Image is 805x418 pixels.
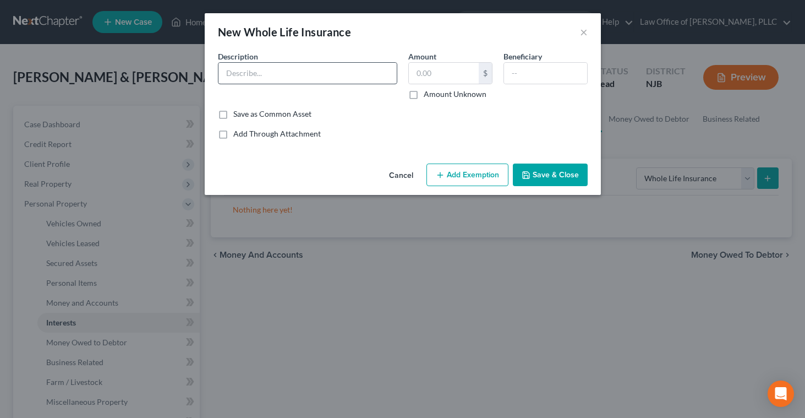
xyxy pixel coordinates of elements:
button: × [580,25,588,39]
button: Cancel [380,165,422,187]
input: -- [504,63,587,84]
label: Beneficiary [503,51,542,62]
div: $ [479,63,492,84]
input: Describe... [218,63,397,84]
label: Add Through Attachment [233,128,321,139]
div: Open Intercom Messenger [768,381,794,407]
label: Save as Common Asset [233,108,311,120]
span: Description [218,52,258,61]
label: Amount Unknown [424,89,486,100]
label: Amount [408,51,436,62]
input: 0.00 [409,63,479,84]
button: Add Exemption [426,164,508,187]
div: New Whole Life Insurance [218,24,352,40]
button: Save & Close [513,164,588,187]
